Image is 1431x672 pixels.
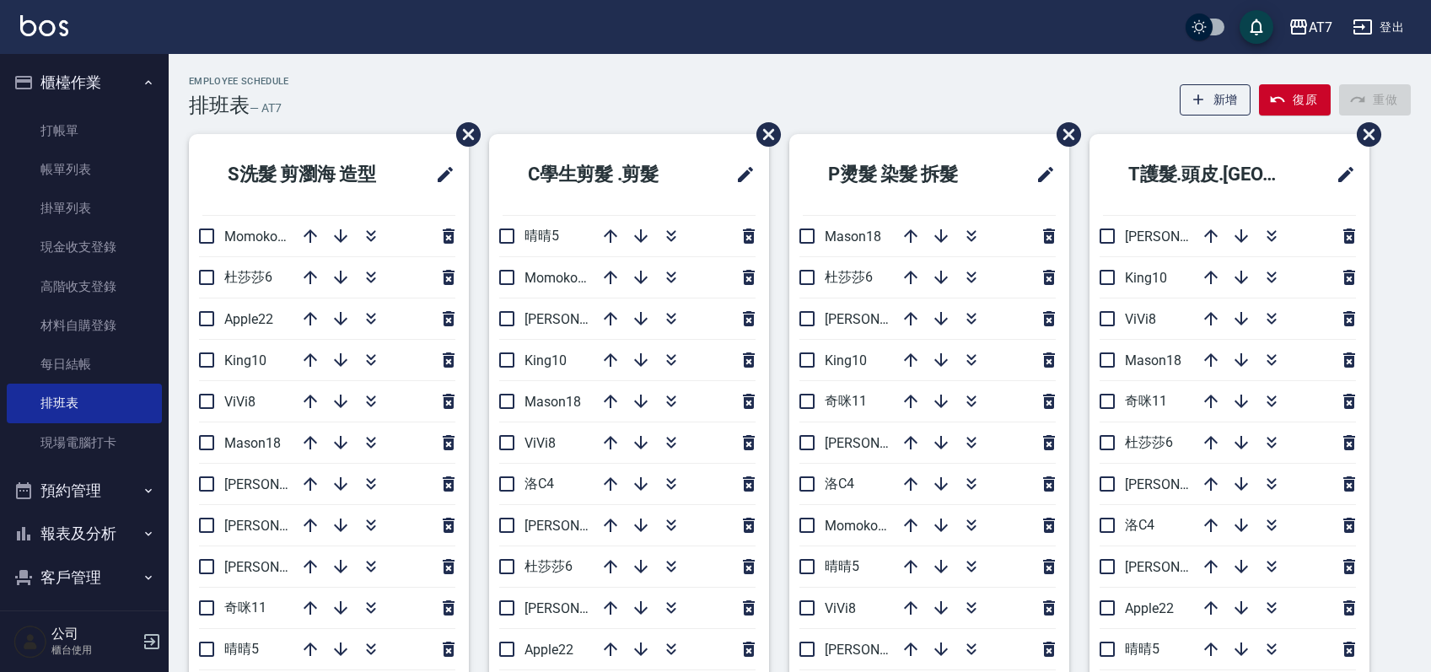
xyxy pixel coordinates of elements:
[825,476,854,492] span: 洛C4
[825,352,867,368] span: King10
[525,394,581,410] span: Mason18
[503,144,704,205] h2: C學生剪髮 .剪髮
[7,423,162,462] a: 現場電腦打卡
[189,76,289,87] h2: Employee Schedule
[1125,476,1234,492] span: [PERSON_NAME]9
[803,144,1004,205] h2: P燙髮 染髮 拆髮
[1125,641,1159,657] span: 晴晴5
[1125,559,1234,575] span: [PERSON_NAME]7
[1125,228,1234,245] span: [PERSON_NAME]2
[189,94,250,117] h3: 排班表
[1125,311,1156,327] span: ViVi8
[525,558,573,574] span: 杜莎莎6
[1044,110,1084,159] span: 刪除班表
[7,267,162,306] a: 高階收支登錄
[224,228,293,245] span: Momoko12
[1103,144,1314,205] h2: T護髮.頭皮.[GEOGRAPHIC_DATA]
[825,435,933,451] span: [PERSON_NAME]7
[7,556,162,599] button: 客戶管理
[7,228,162,266] a: 現金收支登錄
[7,189,162,228] a: 掛單列表
[825,228,881,245] span: Mason18
[1344,110,1384,159] span: 刪除班表
[525,600,633,616] span: [PERSON_NAME]7
[7,306,162,345] a: 材料自購登錄
[224,476,333,492] span: [PERSON_NAME]9
[7,61,162,105] button: 櫃檯作業
[7,384,162,422] a: 排班表
[1125,352,1181,368] span: Mason18
[425,154,455,195] span: 修改班表的標題
[825,393,867,409] span: 奇咪11
[224,311,273,327] span: Apple22
[525,311,633,327] span: [PERSON_NAME]9
[525,435,556,451] span: ViVi8
[1326,154,1356,195] span: 修改班表的標題
[224,599,266,616] span: 奇咪11
[224,641,259,657] span: 晴晴5
[744,110,783,159] span: 刪除班表
[825,600,856,616] span: ViVi8
[51,642,137,658] p: 櫃台使用
[20,15,68,36] img: Logo
[1259,84,1331,116] button: 復原
[825,642,933,658] span: [PERSON_NAME]2
[825,269,873,285] span: 杜莎莎6
[7,345,162,384] a: 每日結帳
[525,476,554,492] span: 洛C4
[1125,517,1154,533] span: 洛C4
[13,625,47,659] img: Person
[1025,154,1056,195] span: 修改班表的標題
[1125,270,1167,286] span: King10
[825,518,893,534] span: Momoko12
[7,469,162,513] button: 預約管理
[1125,434,1173,450] span: 杜莎莎6
[1125,393,1167,409] span: 奇咪11
[1346,12,1411,43] button: 登出
[224,352,266,368] span: King10
[7,512,162,556] button: 報表及分析
[7,150,162,189] a: 帳單列表
[7,111,162,150] a: 打帳單
[51,626,137,642] h5: 公司
[202,144,413,205] h2: S洗髮 剪瀏海 造型
[1240,10,1273,44] button: save
[1309,17,1332,38] div: AT7
[224,269,272,285] span: 杜莎莎6
[224,559,333,575] span: [PERSON_NAME]2
[825,558,859,574] span: 晴晴5
[1180,84,1251,116] button: 新增
[224,394,256,410] span: ViVi8
[444,110,483,159] span: 刪除班表
[825,311,933,327] span: [PERSON_NAME]9
[725,154,756,195] span: 修改班表的標題
[525,642,573,658] span: Apple22
[1282,10,1339,45] button: AT7
[7,599,162,642] button: 員工及薪資
[525,228,559,244] span: 晴晴5
[250,99,282,117] h6: — AT7
[224,435,281,451] span: Mason18
[525,518,633,534] span: [PERSON_NAME]2
[525,352,567,368] span: King10
[525,270,593,286] span: Momoko12
[1125,600,1174,616] span: Apple22
[224,518,333,534] span: [PERSON_NAME]7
